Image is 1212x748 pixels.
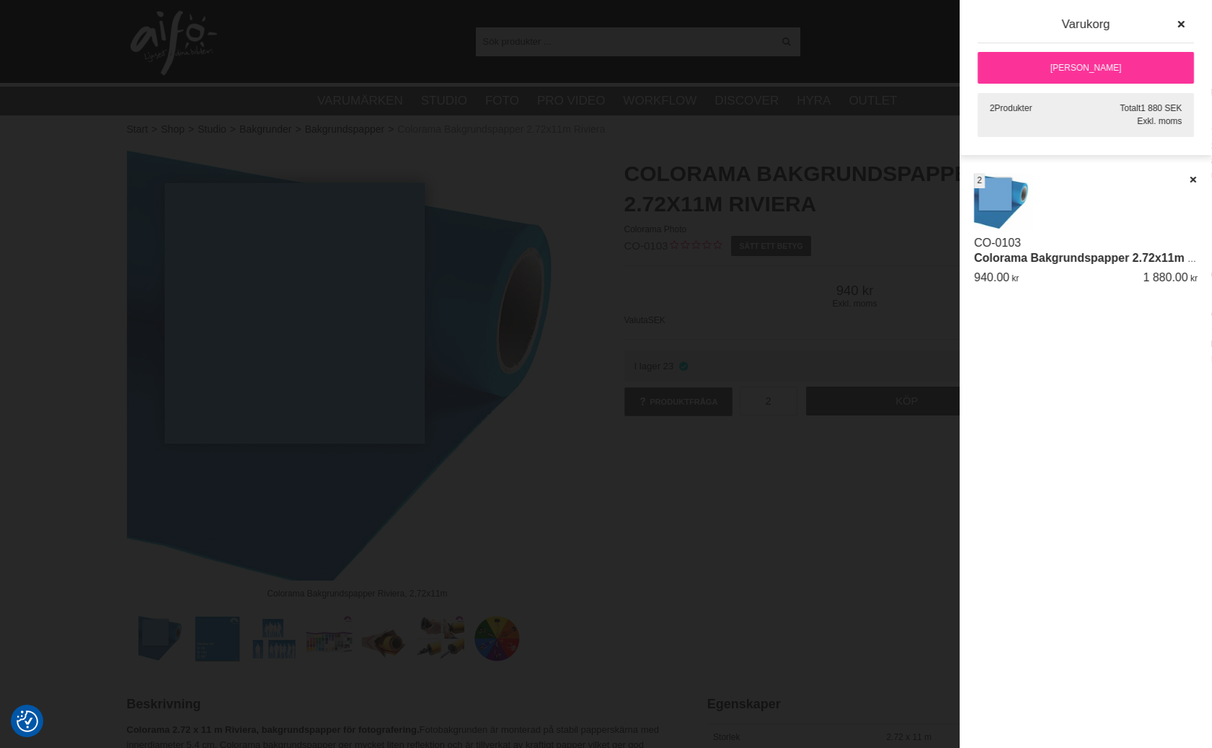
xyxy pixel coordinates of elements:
[974,237,1021,249] a: CO-0103
[1143,271,1187,283] span: 1 880.00
[17,710,38,732] img: Revisit consent button
[1141,103,1182,113] span: 1 880 SEK
[974,173,1032,232] img: Colorama Bakgrundspapper 2.72x11m Riviera
[1062,17,1110,31] span: Varukorg
[977,174,982,187] span: 2
[990,103,995,113] span: 2
[17,708,38,734] button: Samtyckesinställningar
[1137,116,1182,126] span: Exkl. moms
[978,52,1194,84] a: [PERSON_NAME]
[994,103,1032,113] span: Produkter
[974,271,1009,283] span: 940.00
[1120,103,1141,113] span: Totalt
